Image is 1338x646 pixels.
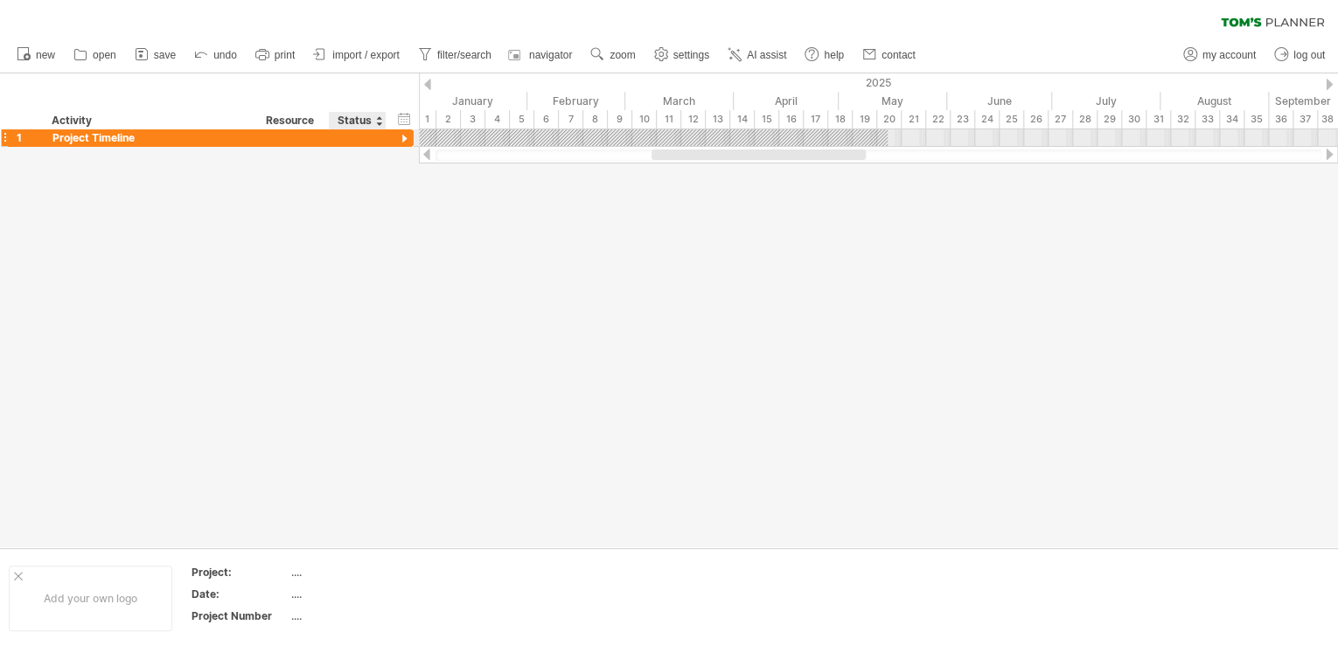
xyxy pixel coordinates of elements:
[608,110,632,129] div: 9
[1024,110,1049,129] div: 26
[723,44,791,66] a: AI assist
[779,110,804,129] div: 16
[419,92,527,110] div: January 2025
[853,110,877,129] div: 19
[510,110,534,129] div: 5
[755,110,779,129] div: 15
[332,49,400,61] span: import / export
[485,110,510,129] div: 4
[1073,110,1098,129] div: 28
[1049,110,1073,129] div: 27
[36,49,55,61] span: new
[828,110,853,129] div: 18
[436,110,461,129] div: 2
[858,44,921,66] a: contact
[730,110,755,129] div: 14
[52,112,247,129] div: Activity
[505,44,577,66] a: navigator
[1160,92,1269,110] div: August 2025
[338,112,376,129] div: Status
[586,44,640,66] a: zoom
[17,129,43,146] div: 1
[657,110,681,129] div: 11
[291,587,438,601] div: ....
[1244,110,1269,129] div: 35
[1220,110,1244,129] div: 34
[625,92,734,110] div: March 2025
[673,49,709,61] span: settings
[1052,92,1160,110] div: July 2025
[1293,49,1325,61] span: log out
[1202,49,1256,61] span: my account
[804,110,828,129] div: 17
[1098,110,1122,129] div: 29
[534,110,559,129] div: 6
[527,92,625,110] div: February 2025
[1122,110,1146,129] div: 30
[1179,44,1261,66] a: my account
[437,49,491,61] span: filter/search
[192,587,288,601] div: Date:
[824,49,844,61] span: help
[734,92,839,110] div: April 2025
[213,49,237,61] span: undo
[706,110,730,129] div: 13
[1000,110,1024,129] div: 25
[309,44,405,66] a: import / export
[926,110,951,129] div: 22
[1269,110,1293,129] div: 36
[877,110,902,129] div: 20
[414,44,497,66] a: filter/search
[266,112,319,129] div: Resource
[69,44,122,66] a: open
[192,565,288,580] div: Project:
[747,49,786,61] span: AI assist
[610,49,635,61] span: zoom
[839,92,947,110] div: May 2025
[52,129,248,146] div: Project Timeline
[1146,110,1171,129] div: 31
[632,110,657,129] div: 10
[1270,44,1330,66] a: log out
[275,49,295,61] span: print
[190,44,242,66] a: undo
[1293,110,1318,129] div: 37
[650,44,714,66] a: settings
[947,92,1052,110] div: June 2025
[529,49,572,61] span: navigator
[130,44,181,66] a: save
[412,110,436,129] div: 1
[1195,110,1220,129] div: 33
[681,110,706,129] div: 12
[800,44,849,66] a: help
[559,110,583,129] div: 7
[154,49,176,61] span: save
[93,49,116,61] span: open
[882,49,916,61] span: contact
[12,44,60,66] a: new
[1171,110,1195,129] div: 32
[902,110,926,129] div: 21
[251,44,300,66] a: print
[192,608,288,623] div: Project Number
[291,608,438,623] div: ....
[975,110,1000,129] div: 24
[461,110,485,129] div: 3
[951,110,975,129] div: 23
[583,110,608,129] div: 8
[291,565,438,580] div: ....
[9,566,172,631] div: Add your own logo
